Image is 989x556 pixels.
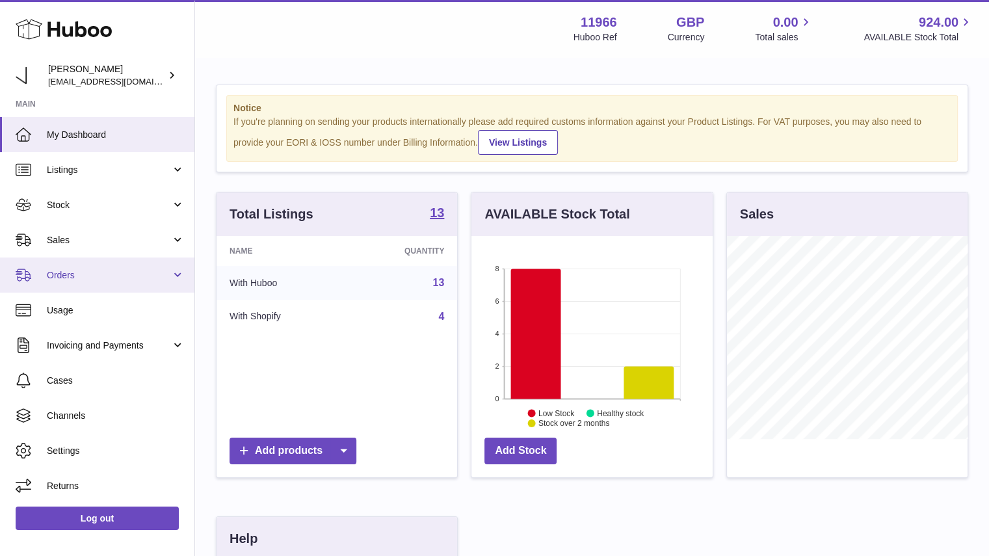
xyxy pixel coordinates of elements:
text: 2 [495,362,499,370]
span: Usage [47,304,185,317]
h3: Total Listings [230,205,313,223]
text: 4 [495,330,499,338]
span: 0.00 [773,14,798,31]
td: With Shopify [217,300,347,334]
span: Cases [47,375,185,387]
span: Listings [47,164,171,176]
span: Total sales [755,31,813,44]
a: 13 [430,206,444,222]
span: Invoicing and Payments [47,339,171,352]
span: 924.00 [919,14,958,31]
span: Returns [47,480,185,492]
span: [EMAIL_ADDRESS][DOMAIN_NAME] [48,76,191,86]
h3: AVAILABLE Stock Total [484,205,629,223]
div: [PERSON_NAME] [48,63,165,88]
span: Sales [47,234,171,246]
th: Quantity [347,236,458,266]
a: Log out [16,507,179,530]
strong: Notice [233,102,951,114]
text: 8 [495,265,499,272]
span: Stock [47,199,171,211]
span: My Dashboard [47,129,185,141]
span: Settings [47,445,185,457]
h3: Help [230,530,257,548]
img: info@tenpm.co [16,66,35,85]
div: Currency [668,31,705,44]
text: 0 [495,395,499,403]
a: View Listings [478,130,558,155]
a: Add products [230,438,356,464]
strong: 13 [430,206,444,219]
h3: Sales [740,205,774,223]
a: Add Stock [484,438,557,464]
th: Name [217,236,347,266]
text: Healthy stock [597,408,644,417]
a: 13 [433,277,445,288]
span: Orders [47,269,171,282]
a: 924.00 AVAILABLE Stock Total [864,14,973,44]
strong: 11966 [581,14,617,31]
a: 4 [438,311,444,322]
text: 6 [495,297,499,305]
div: If you're planning on sending your products internationally please add required customs informati... [233,116,951,155]
text: Stock over 2 months [538,419,609,428]
a: 0.00 Total sales [755,14,813,44]
span: AVAILABLE Stock Total [864,31,973,44]
span: Channels [47,410,185,422]
text: Low Stock [538,408,575,417]
td: With Huboo [217,266,347,300]
strong: GBP [676,14,704,31]
div: Huboo Ref [574,31,617,44]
